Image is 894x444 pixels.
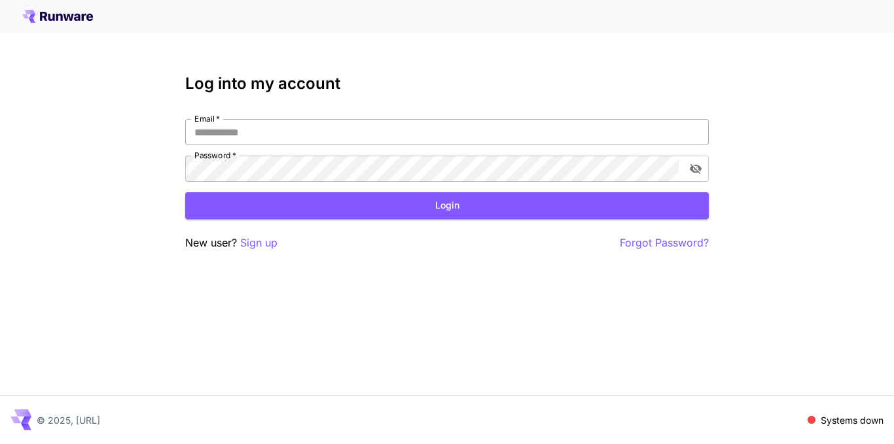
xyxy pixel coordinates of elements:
[185,75,709,93] h3: Log into my account
[185,192,709,219] button: Login
[240,235,277,251] button: Sign up
[684,157,707,180] button: toggle password visibility
[821,413,884,427] p: Systems down
[37,413,100,427] p: © 2025, [URL]
[194,113,220,124] label: Email
[194,150,236,161] label: Password
[620,235,709,251] button: Forgot Password?
[185,235,277,251] p: New user?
